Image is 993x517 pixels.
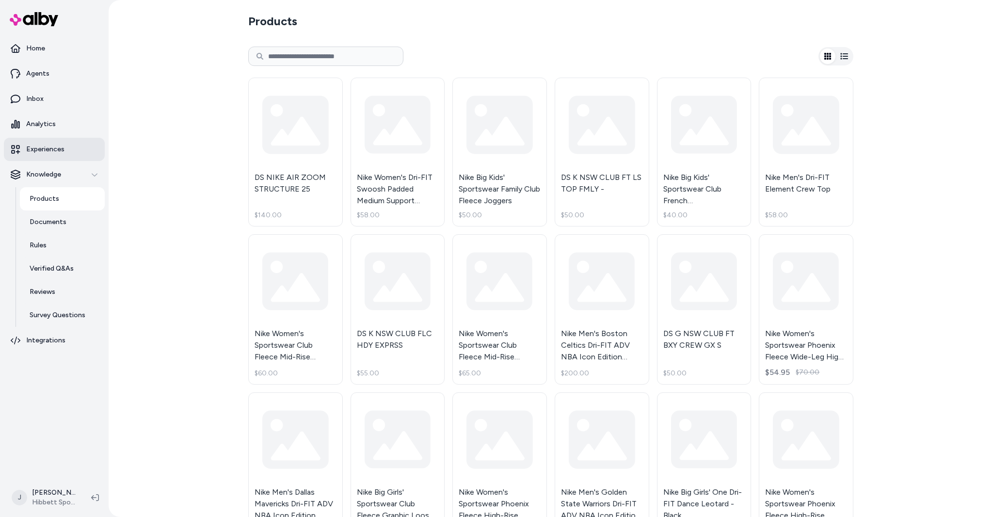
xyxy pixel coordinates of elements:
[26,44,45,53] p: Home
[26,170,61,179] p: Knowledge
[20,210,105,234] a: Documents
[555,78,649,226] a: DS K NSW CLUB FT LS TOP FMLY -$50.00
[555,234,649,385] a: Nike Men's Boston Celtics Dri-FIT ADV NBA Icon Edition Authentic Jersey - Green$200.00
[759,234,853,385] a: Nike Women's Sportswear Phoenix Fleece Wide-Leg High-Rise Sweatpants$54.95$70.00
[4,138,105,161] a: Experiences
[30,194,59,204] p: Products
[657,78,752,226] a: Nike Big Kids' Sportswear Club French [PERSON_NAME] Cargo Shorts$40.00
[452,234,547,385] a: Nike Women's Sportswear Club Fleece Mid-Rise Oversized Cargo Sweatpants$65.00
[4,87,105,111] a: Inbox
[20,304,105,327] a: Survey Questions
[30,287,55,297] p: Reviews
[6,482,83,513] button: J[PERSON_NAME]Hibbett Sports
[32,488,76,498] p: [PERSON_NAME]
[4,62,105,85] a: Agents
[26,94,44,104] p: Inbox
[759,78,853,226] a: Nike Men's Dri-FIT Element Crew Top$58.00
[351,234,445,385] a: DS K NSW CLUB FLC HDY EXPRSS$55.00
[248,234,343,385] a: Nike Women's Sportswear Club Fleece Mid-Rise Joggers$60.00
[10,12,58,26] img: alby Logo
[20,257,105,280] a: Verified Q&As
[20,234,105,257] a: Rules
[452,78,547,226] a: Nike Big Kids' Sportswear Family Club Fleece Joggers$50.00
[26,145,64,154] p: Experiences
[4,37,105,60] a: Home
[12,490,27,505] span: J
[32,498,76,507] span: Hibbett Sports
[26,119,56,129] p: Analytics
[4,329,105,352] a: Integrations
[20,280,105,304] a: Reviews
[30,241,47,250] p: Rules
[26,69,49,79] p: Agents
[248,78,343,226] a: DS NIKE AIR ZOOM STRUCTURE 25$140.00
[30,264,74,274] p: Verified Q&As
[248,14,297,29] h2: Products
[20,187,105,210] a: Products
[30,217,66,227] p: Documents
[26,336,65,345] p: Integrations
[4,163,105,186] button: Knowledge
[657,234,752,385] a: DS G NSW CLUB FT BXY CREW GX S$50.00
[351,78,445,226] a: Nike Women's Dri-FIT Swoosh Padded Medium Support Sports Bra Tank$58.00
[4,113,105,136] a: Analytics
[30,310,85,320] p: Survey Questions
